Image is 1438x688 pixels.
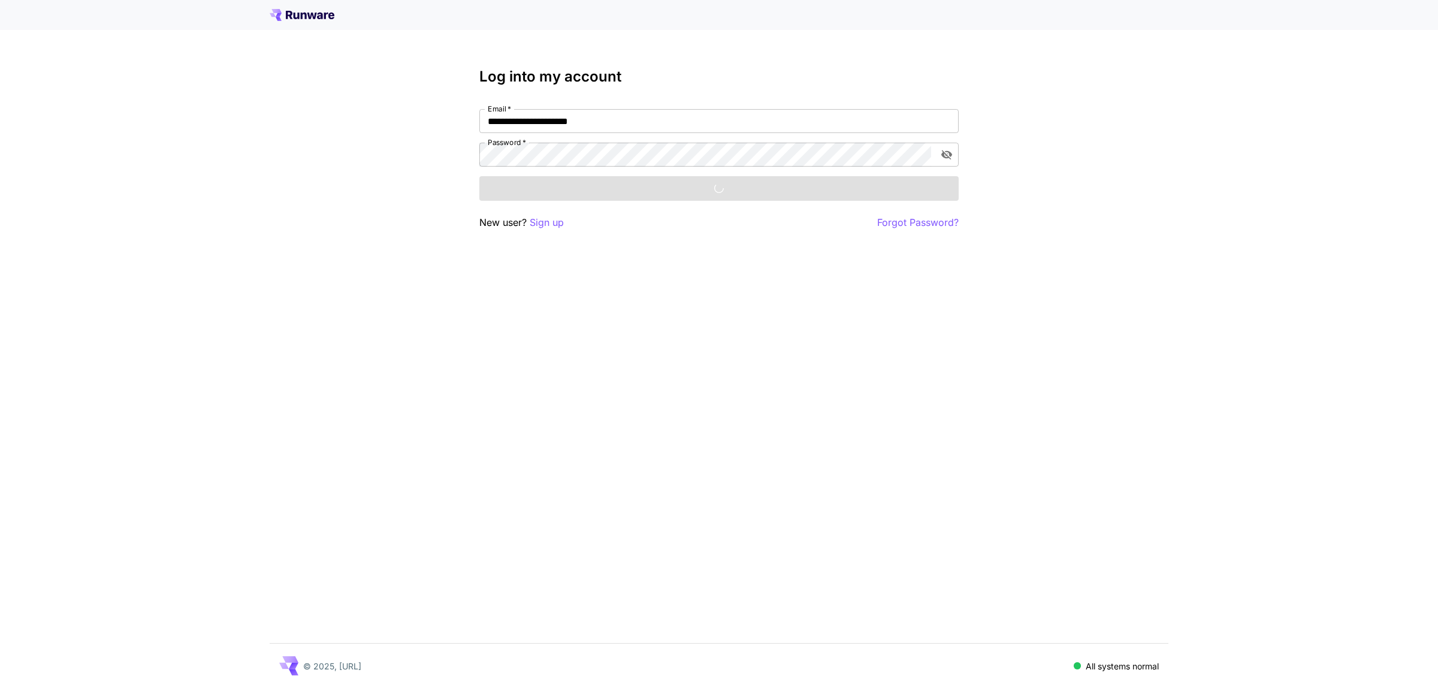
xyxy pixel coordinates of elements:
button: toggle password visibility [936,144,957,165]
p: All systems normal [1086,660,1159,672]
h3: Log into my account [479,68,959,85]
button: Sign up [530,215,564,230]
label: Password [488,137,526,147]
p: © 2025, [URL] [303,660,361,672]
label: Email [488,104,511,114]
button: Forgot Password? [877,215,959,230]
p: New user? [479,215,564,230]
